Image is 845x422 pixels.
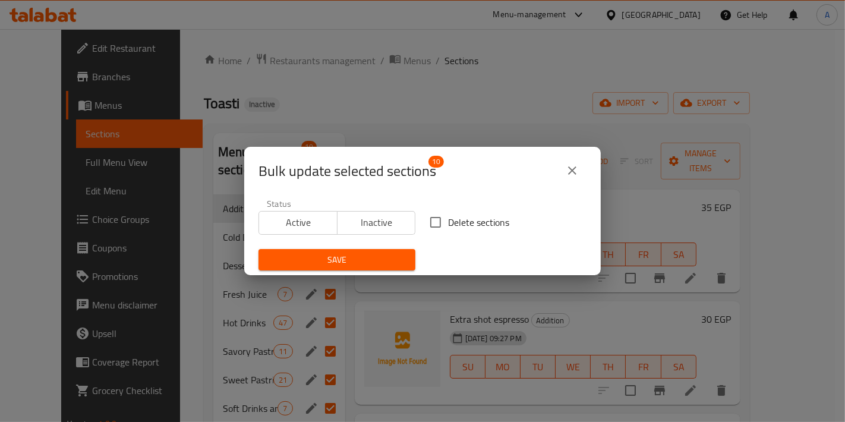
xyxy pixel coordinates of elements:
[448,215,509,229] span: Delete sections
[264,214,333,231] span: Active
[258,211,338,235] button: Active
[258,162,436,181] span: Selected section count
[342,214,411,231] span: Inactive
[337,211,416,235] button: Inactive
[558,156,587,185] button: close
[428,156,444,168] span: 10
[258,249,415,271] button: Save
[268,253,406,267] span: Save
